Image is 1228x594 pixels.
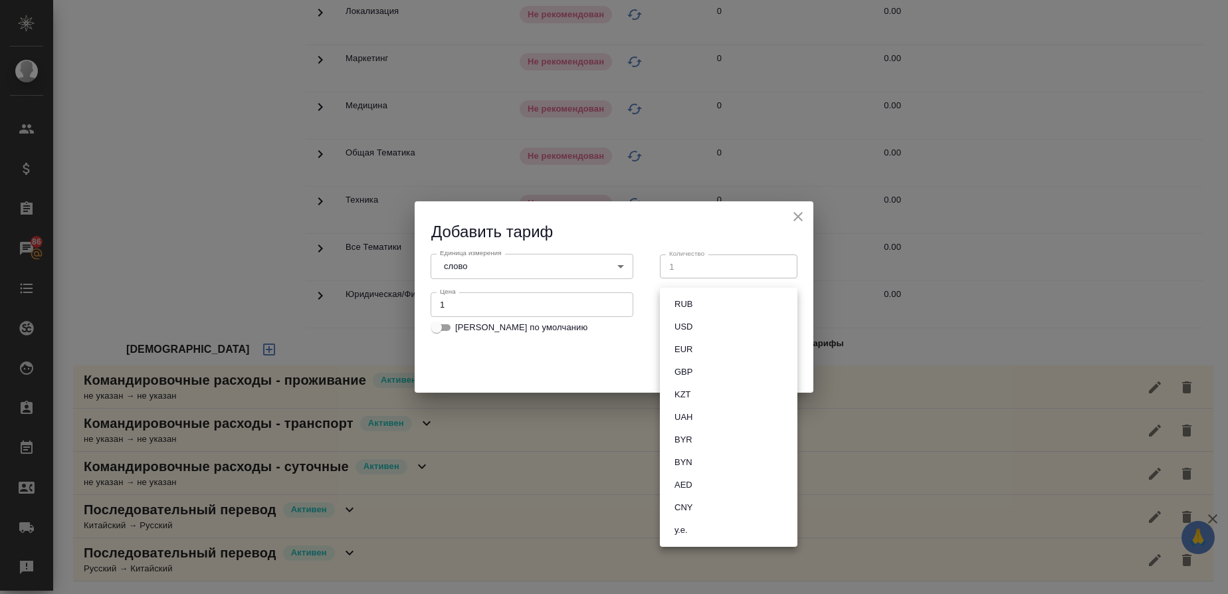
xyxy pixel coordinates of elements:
[670,342,696,357] button: EUR
[670,523,692,538] button: у.е.
[670,387,695,402] button: KZT
[670,365,696,379] button: GBP
[670,500,696,515] button: CNY
[670,297,696,312] button: RUB
[670,433,696,447] button: BYR
[670,410,696,425] button: UAH
[670,478,696,492] button: AED
[670,320,696,334] button: USD
[670,455,696,470] button: BYN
